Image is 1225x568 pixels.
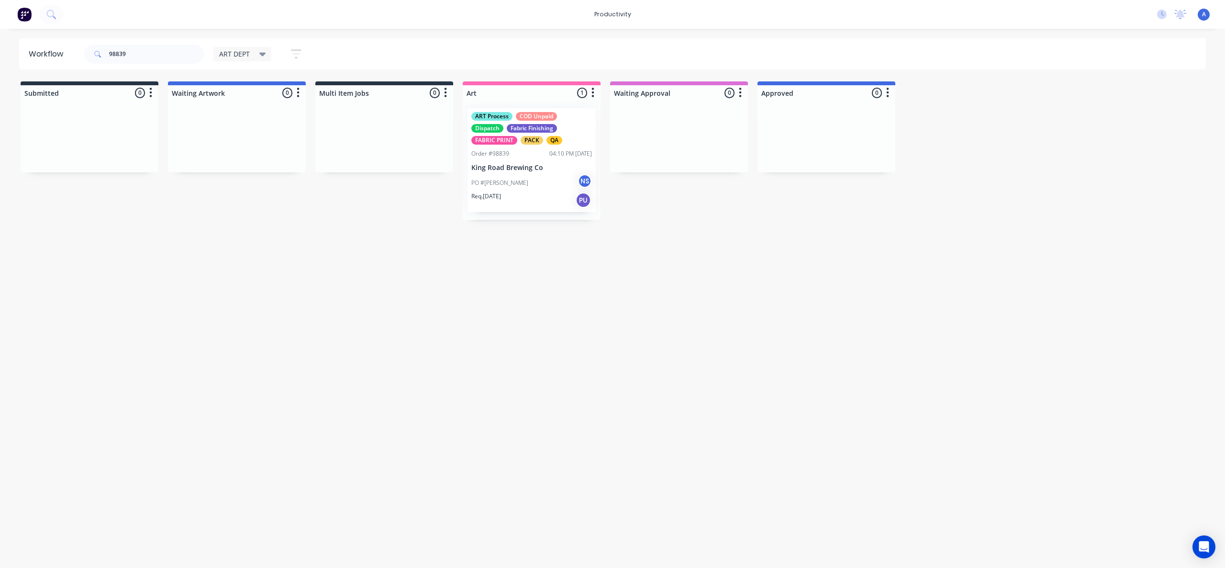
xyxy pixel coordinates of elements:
[576,193,591,208] div: PU
[546,136,562,145] div: QA
[507,124,557,133] div: Fabric Finishing
[1192,535,1215,558] div: Open Intercom Messenger
[471,149,509,158] div: Order #98839
[468,108,596,212] div: ART ProcessCOD UnpaidDispatchFabric FinishingFABRIC PRINTPACKQAOrder #9883904:10 PM [DATE]King Ro...
[471,112,512,121] div: ART Process
[471,179,528,187] p: PO #[PERSON_NAME]
[578,174,592,188] div: NS
[549,149,592,158] div: 04:10 PM [DATE]
[521,136,543,145] div: PACK
[17,7,32,22] img: Factory
[219,49,250,59] span: ART DEPT
[471,192,501,201] p: Req. [DATE]
[1202,10,1206,19] span: A
[471,136,517,145] div: FABRIC PRINT
[590,7,636,22] div: productivity
[29,48,68,60] div: Workflow
[471,164,592,172] p: King Road Brewing Co
[516,112,557,121] div: COD Unpaid
[109,45,204,64] input: Search for orders...
[471,124,503,133] div: Dispatch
